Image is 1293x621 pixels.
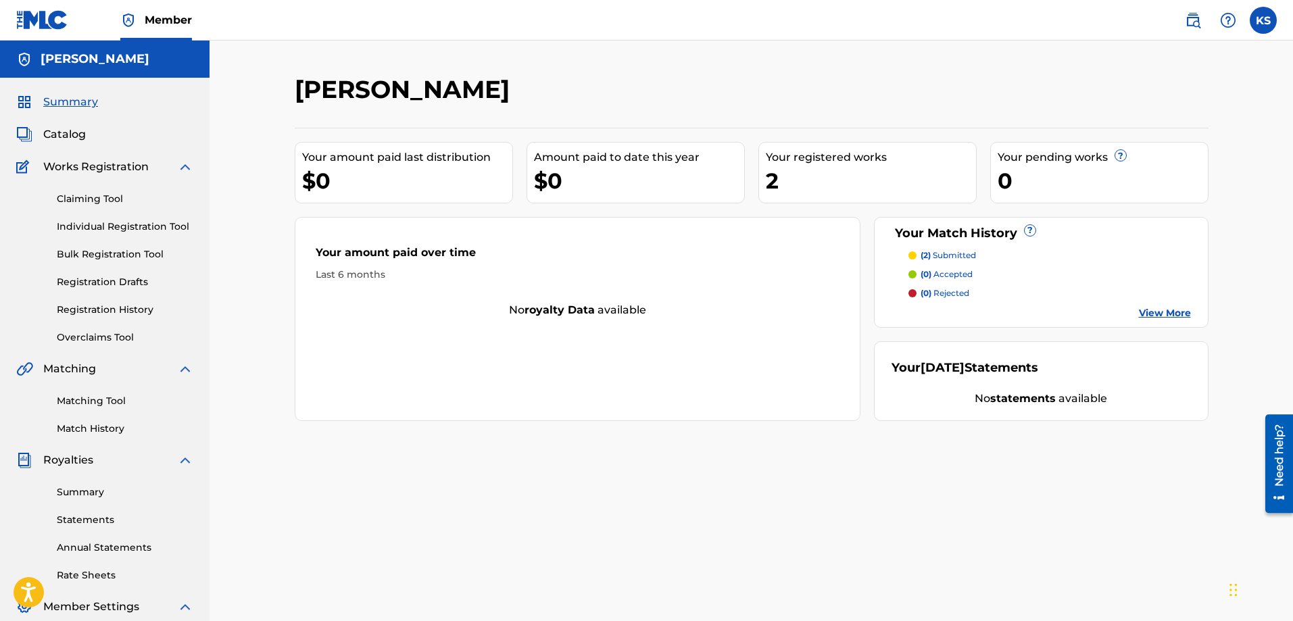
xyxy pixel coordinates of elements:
[43,94,98,110] span: Summary
[120,12,137,28] img: Top Rightsholder
[16,599,32,615] img: Member Settings
[921,250,931,260] span: (2)
[1250,7,1277,34] div: User Menu
[1025,225,1035,236] span: ?
[316,245,840,268] div: Your amount paid over time
[295,302,860,318] div: No available
[1225,556,1293,621] iframe: Chat Widget
[177,452,193,468] img: expand
[892,224,1191,243] div: Your Match History
[316,268,840,282] div: Last 6 months
[57,541,193,555] a: Annual Statements
[177,361,193,377] img: expand
[921,269,931,279] span: (0)
[1215,7,1242,34] div: Help
[908,287,1191,299] a: (0) rejected
[16,51,32,68] img: Accounts
[57,485,193,499] a: Summary
[1179,7,1206,34] a: Public Search
[1185,12,1201,28] img: search
[921,288,931,298] span: (0)
[16,361,33,377] img: Matching
[57,275,193,289] a: Registration Drafts
[57,192,193,206] a: Claiming Tool
[16,126,32,143] img: Catalog
[921,287,969,299] p: rejected
[57,220,193,234] a: Individual Registration Tool
[998,149,1208,166] div: Your pending works
[16,10,68,30] img: MLC Logo
[534,166,744,196] div: $0
[57,303,193,317] a: Registration History
[921,268,973,280] p: accepted
[1255,409,1293,518] iframe: Resource Center
[1229,570,1238,610] div: Drag
[998,166,1208,196] div: 0
[1220,12,1236,28] img: help
[57,247,193,262] a: Bulk Registration Tool
[892,391,1191,407] div: No available
[990,392,1056,405] strong: statements
[41,51,149,67] h5: Kevin Schlereth
[57,330,193,345] a: Overclaims Tool
[43,361,96,377] span: Matching
[145,12,192,28] span: Member
[1139,306,1191,320] a: View More
[43,599,139,615] span: Member Settings
[908,249,1191,262] a: (2) submitted
[16,94,98,110] a: SummarySummary
[43,159,149,175] span: Works Registration
[16,94,32,110] img: Summary
[57,568,193,582] a: Rate Sheets
[57,394,193,408] a: Matching Tool
[43,452,93,468] span: Royalties
[177,599,193,615] img: expand
[16,126,86,143] a: CatalogCatalog
[1115,150,1126,161] span: ?
[57,513,193,527] a: Statements
[908,268,1191,280] a: (0) accepted
[177,159,193,175] img: expand
[921,249,976,262] p: submitted
[302,149,512,166] div: Your amount paid last distribution
[766,166,976,196] div: 2
[921,360,965,375] span: [DATE]
[16,159,34,175] img: Works Registration
[892,359,1038,377] div: Your Statements
[295,74,516,105] h2: [PERSON_NAME]
[766,149,976,166] div: Your registered works
[16,452,32,468] img: Royalties
[43,126,86,143] span: Catalog
[534,149,744,166] div: Amount paid to date this year
[57,422,193,436] a: Match History
[524,303,595,316] strong: royalty data
[302,166,512,196] div: $0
